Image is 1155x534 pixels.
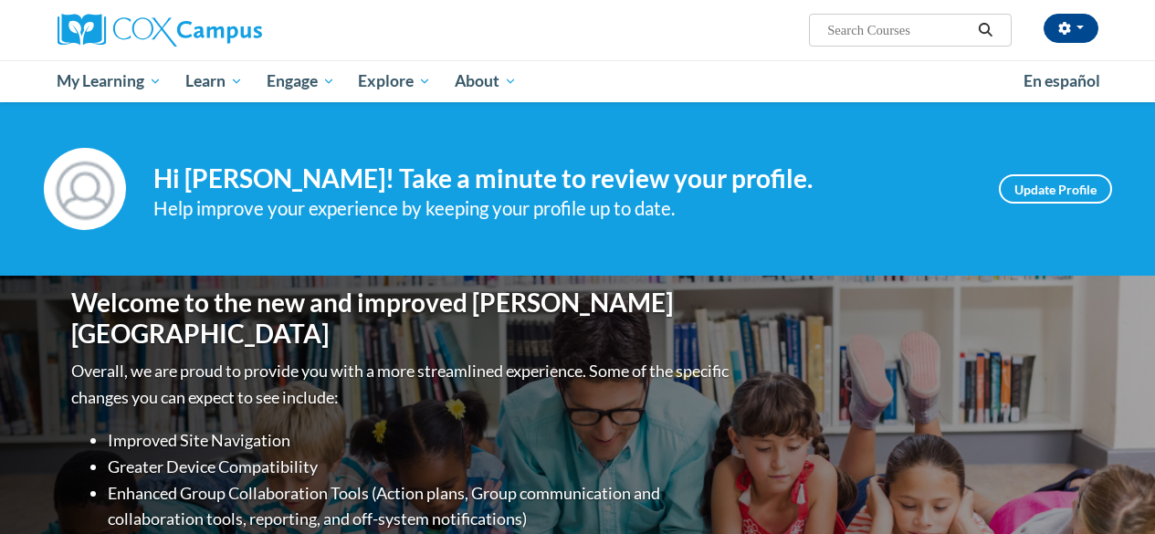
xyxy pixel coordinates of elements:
[185,70,243,92] span: Learn
[455,70,517,92] span: About
[358,70,431,92] span: Explore
[153,163,971,194] h4: Hi [PERSON_NAME]! Take a minute to review your profile.
[44,148,126,230] img: Profile Image
[71,358,733,411] p: Overall, we are proud to provide you with a more streamlined experience. Some of the specific cha...
[267,70,335,92] span: Engage
[108,427,733,454] li: Improved Site Navigation
[1012,62,1112,100] a: En español
[255,60,347,102] a: Engage
[71,288,733,349] h1: Welcome to the new and improved [PERSON_NAME][GEOGRAPHIC_DATA]
[57,70,162,92] span: My Learning
[443,60,529,102] a: About
[971,19,999,41] button: Search
[1044,14,1098,43] button: Account Settings
[44,60,1112,102] div: Main menu
[1024,71,1100,90] span: En español
[58,14,262,47] img: Cox Campus
[108,480,733,533] li: Enhanced Group Collaboration Tools (Action plans, Group communication and collaboration tools, re...
[825,19,971,41] input: Search Courses
[346,60,443,102] a: Explore
[58,14,386,47] a: Cox Campus
[1082,461,1140,519] iframe: Button to launch messaging window
[108,454,733,480] li: Greater Device Compatibility
[173,60,255,102] a: Learn
[153,194,971,224] div: Help improve your experience by keeping your profile up to date.
[999,174,1112,204] a: Update Profile
[46,60,174,102] a: My Learning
